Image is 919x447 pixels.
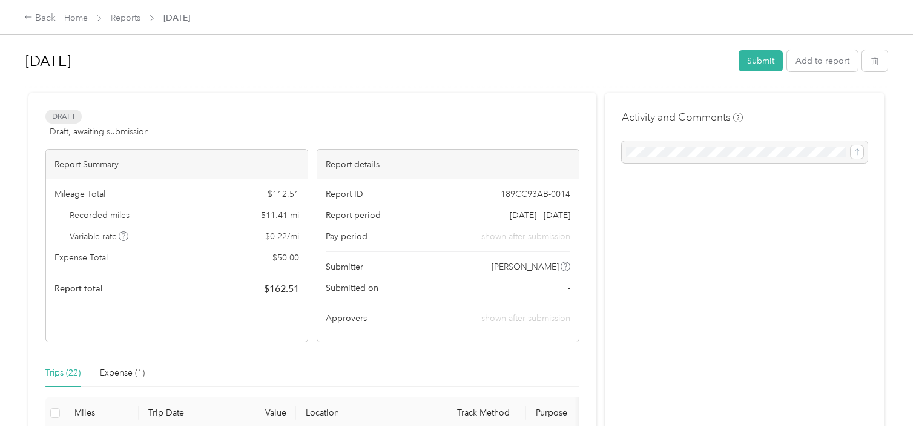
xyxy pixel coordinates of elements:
[326,282,378,294] span: Submitted on
[510,209,570,222] span: [DATE] - [DATE]
[326,312,367,325] span: Approvers
[223,397,296,430] th: Value
[45,110,82,124] span: Draft
[326,260,363,273] span: Submitter
[492,260,559,273] span: [PERSON_NAME]
[50,125,149,138] span: Draft, awaiting submission
[70,230,129,243] span: Variable rate
[481,230,570,243] span: shown after submission
[326,209,381,222] span: Report period
[54,188,105,200] span: Mileage Total
[139,397,223,430] th: Trip Date
[851,379,919,447] iframe: Everlance-gr Chat Button Frame
[317,150,579,179] div: Report details
[65,397,139,430] th: Miles
[163,12,190,24] span: [DATE]
[296,397,447,430] th: Location
[622,110,743,125] h4: Activity and Comments
[70,209,130,222] span: Recorded miles
[46,150,308,179] div: Report Summary
[54,251,108,264] span: Expense Total
[100,366,145,380] div: Expense (1)
[447,397,526,430] th: Track Method
[326,188,363,200] span: Report ID
[739,50,783,71] button: Submit
[261,209,299,222] span: 511.41 mi
[264,282,299,296] span: $ 162.51
[268,188,299,200] span: $ 112.51
[326,230,367,243] span: Pay period
[64,13,88,23] a: Home
[111,13,140,23] a: Reports
[54,282,103,295] span: Report total
[526,397,617,430] th: Purpose
[787,50,858,71] button: Add to report
[568,282,570,294] span: -
[45,366,81,380] div: Trips (22)
[481,313,570,323] span: shown after submission
[501,188,570,200] span: 189CC93AB-0014
[25,47,730,76] h1: July 2025
[265,230,299,243] span: $ 0.22 / mi
[24,11,56,25] div: Back
[272,251,299,264] span: $ 50.00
